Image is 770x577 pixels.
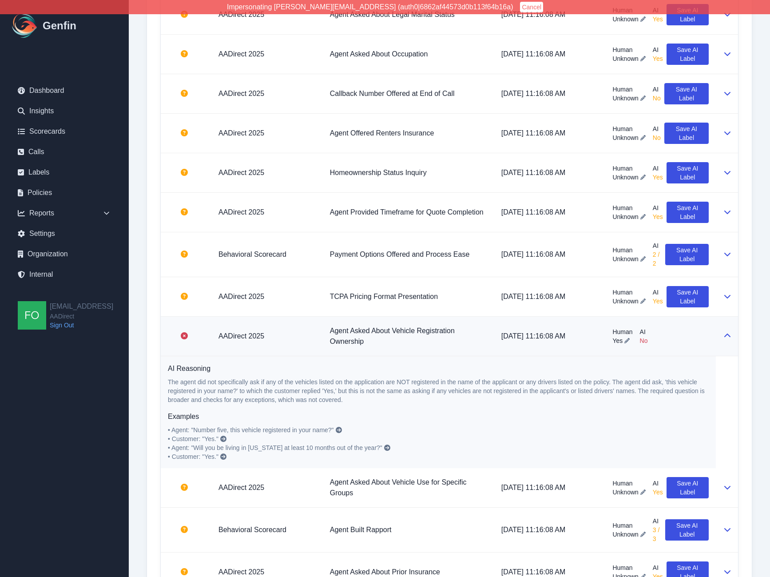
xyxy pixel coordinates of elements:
p: [DATE] 11:16:08 AM [501,207,599,218]
span: Unknown [612,54,638,63]
button: Save AI Label [667,477,709,498]
button: Save AI Label [667,162,709,183]
h2: [EMAIL_ADDRESS] [50,301,113,312]
span: Yes [653,212,663,221]
span: Yes [612,336,623,345]
a: Callback Number Offered at End of Call [330,90,455,97]
span: Human [612,521,645,530]
a: Agent Asked About Legal Marital Status [330,11,455,18]
h1: Genfin [43,19,76,33]
p: [DATE] 11:16:08 AM [501,49,599,60]
a: Homeownership Status Inquiry [330,169,427,176]
p: [DATE] 11:16:08 AM [501,291,599,302]
span: Human [612,288,645,297]
span: AADirect [50,312,113,321]
span: Unknown [612,94,638,103]
span: Save AI Label [669,246,705,263]
button: Save AI Label [667,286,709,307]
a: Insights [11,102,118,120]
button: Save AI Label [665,519,709,541]
a: Policies [11,184,118,202]
span: Human [612,85,645,94]
a: Scorecards [11,123,118,140]
span: Save AI Label [670,164,705,182]
span: Yes [653,54,663,63]
span: • Customer: "Yes." [168,435,218,442]
a: AADirect 2025 [218,484,264,491]
span: Human [612,479,645,488]
span: AI [653,517,662,525]
span: Yes [653,488,663,497]
span: Yes [653,15,663,24]
p: [DATE] 11:16:08 AM [501,88,599,99]
a: Agent Asked About Occupation [330,50,428,58]
span: No [653,133,661,142]
p: The agent did not specifically ask if any of the vehicles listed on the application are NOT regis... [168,378,709,404]
a: AADirect 2025 [218,50,264,58]
a: Agent Provided Timeframe for Quote Completion [330,208,484,216]
h6: AI Reasoning [168,363,709,374]
span: • Customer: "Yes." [168,453,218,460]
span: Unknown [612,173,638,182]
a: TCPA Pricing Format Presentation [330,293,438,300]
button: Save AI Label [667,44,709,65]
a: Internal [11,266,118,283]
p: [DATE] 11:16:08 AM [501,128,599,139]
span: Yes [653,297,663,306]
span: AI [653,124,661,133]
p: [DATE] 11:16:08 AM [501,482,599,493]
a: Behavioral Scorecard [218,526,286,533]
button: Cancel [520,2,543,12]
a: Labels [11,163,118,181]
span: 2 / 2 [653,250,662,268]
span: Unknown [612,255,638,263]
button: Save AI Label [664,83,709,104]
span: • Agent: "Number five, this vehicle registered in your name?" [168,426,334,434]
button: Save AI Label [667,202,709,223]
span: Yes [653,173,663,182]
span: AI [653,164,663,173]
span: Human [612,327,632,336]
span: AI [653,203,663,212]
p: [DATE] 11:16:08 AM [501,9,599,20]
a: AADirect 2025 [218,11,264,18]
span: Unknown [612,488,638,497]
span: AI [653,563,663,572]
button: Save AI Label [664,123,709,144]
div: Reports [11,204,118,222]
span: No [653,94,661,103]
span: Save AI Label [670,288,705,306]
a: Settings [11,225,118,243]
button: Save AI Label [667,4,709,25]
span: Human [612,203,645,212]
p: [DATE] 11:16:08 AM [501,331,599,342]
span: Human [612,164,645,173]
a: Organization [11,245,118,263]
p: [DATE] 11:16:08 AM [501,167,599,178]
a: Calls [11,143,118,161]
span: Save AI Label [668,124,705,142]
img: Logo [11,12,39,40]
span: AI [653,85,661,94]
a: Agent Asked About Prior Insurance [330,568,440,576]
a: Payment Options Offered and Process Ease [330,251,470,258]
span: Human [612,45,645,54]
a: AADirect 2025 [218,332,264,340]
a: Dashboard [11,82,118,99]
span: AI [653,45,663,54]
h6: Examples [168,411,709,422]
span: AI [653,241,662,250]
span: Save AI Label [670,479,705,497]
p: [DATE] 11:16:08 AM [501,525,599,535]
a: AADirect 2025 [218,169,264,176]
span: No [640,336,648,345]
span: Unknown [612,133,638,142]
a: Sign Out [50,321,113,330]
span: Unknown [612,530,638,539]
a: Agent Built Rapport [330,526,392,533]
a: Behavioral Scorecard [218,251,286,258]
a: Agent Offered Renters Insurance [330,129,434,137]
a: AADirect 2025 [218,129,264,137]
span: Human [612,563,645,572]
span: Save AI Label [669,521,705,539]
